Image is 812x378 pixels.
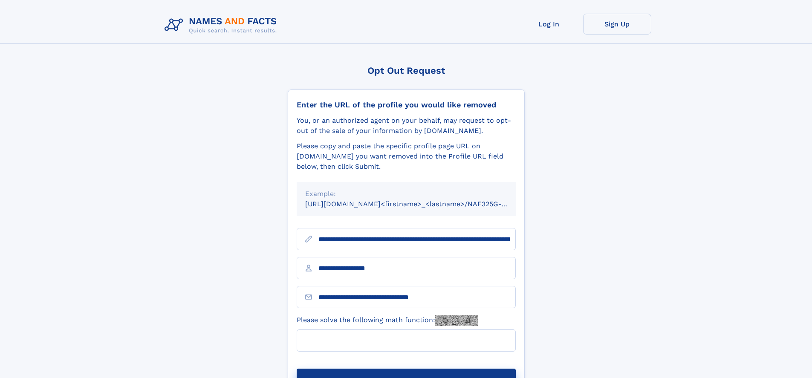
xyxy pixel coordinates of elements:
a: Log In [515,14,583,35]
label: Please solve the following math function: [297,315,478,326]
div: Enter the URL of the profile you would like removed [297,100,516,110]
small: [URL][DOMAIN_NAME]<firstname>_<lastname>/NAF325G-xxxxxxxx [305,200,532,208]
div: Opt Out Request [288,65,525,76]
a: Sign Up [583,14,651,35]
div: Example: [305,189,507,199]
div: Please copy and paste the specific profile page URL on [DOMAIN_NAME] you want removed into the Pr... [297,141,516,172]
div: You, or an authorized agent on your behalf, may request to opt-out of the sale of your informatio... [297,115,516,136]
img: Logo Names and Facts [161,14,284,37]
